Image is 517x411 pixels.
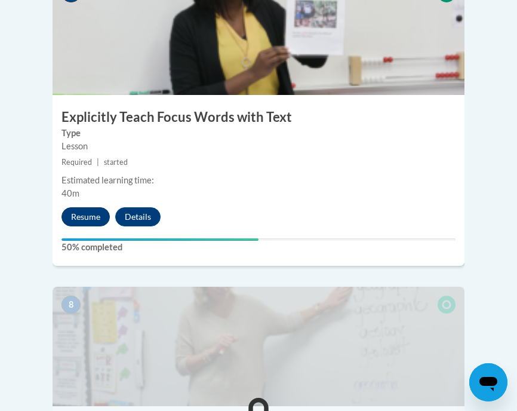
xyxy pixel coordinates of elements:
[53,108,464,127] h3: Explicitly Teach Focus Words with Text
[61,174,456,187] div: Estimated learning time:
[61,241,456,254] label: 50% completed
[53,287,464,406] img: Course Image
[61,158,92,167] span: Required
[61,238,258,241] div: Your progress
[61,140,456,153] div: Lesson
[469,363,507,401] iframe: Button to launch messaging window, conversation in progress
[97,158,99,167] span: |
[104,158,128,167] span: started
[61,207,110,226] button: Resume
[115,207,161,226] button: Details
[61,127,456,140] label: Type
[61,188,79,198] span: 40m
[61,296,81,314] span: 8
